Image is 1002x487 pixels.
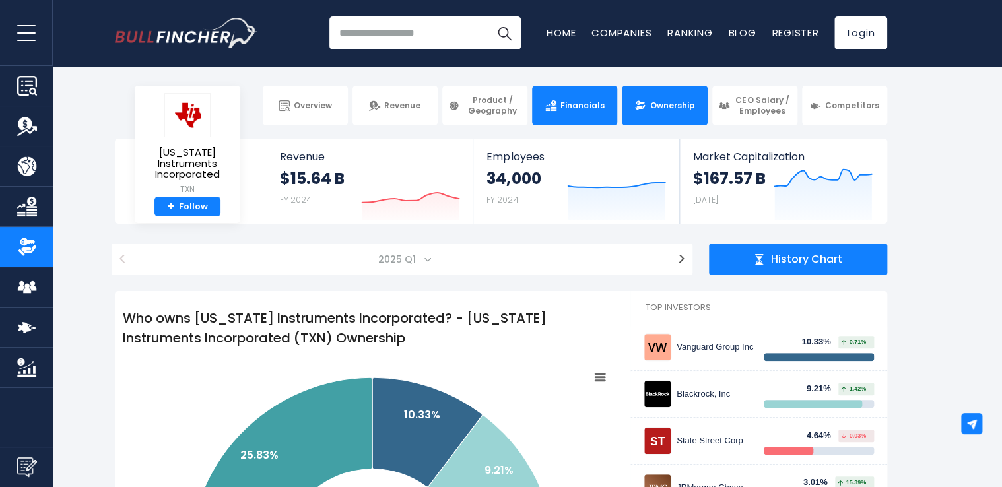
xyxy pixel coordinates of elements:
[294,100,332,111] span: Overview
[771,253,842,267] span: History Chart
[115,18,257,48] a: Go to homepage
[772,26,818,40] a: Register
[671,243,692,275] button: >
[693,194,718,205] small: [DATE]
[547,26,576,40] a: Home
[807,430,839,441] div: 4.64%
[733,95,791,115] span: CEO Salary / Employees
[532,86,617,125] a: Financials
[630,291,887,324] h2: Top Investors
[145,147,230,180] span: [US_STATE] Instruments Incorporated
[488,16,521,49] button: Search
[486,194,518,205] small: FY 2024
[145,183,230,195] small: TXN
[834,16,887,49] a: Login
[728,26,756,40] a: Blog
[667,26,712,40] a: Ranking
[115,300,630,356] h1: Who owns [US_STATE] Instruments Incorporated? - [US_STATE] Instruments Incorporated (TXN) Ownership
[802,86,887,125] a: Competitors
[280,150,460,163] span: Revenue
[693,150,873,163] span: Market Capitalization
[404,407,440,422] text: 10.33%
[486,150,665,163] span: Employees
[801,337,838,348] div: 10.33%
[352,86,438,125] a: Revenue
[442,86,527,125] a: Product / Geography
[384,100,420,111] span: Revenue
[677,389,754,400] div: Blackrock, Inc
[693,168,766,189] strong: $167.57 B
[650,100,694,111] span: Ownership
[838,480,866,486] span: 15.39%
[473,139,679,224] a: Employees 34,000 FY 2024
[486,168,541,189] strong: 34,000
[807,383,839,395] div: 9.21%
[115,18,257,48] img: Bullfincher logo
[825,100,879,111] span: Competitors
[240,447,279,463] text: 25.83%
[712,86,797,125] a: CEO Salary / Employees
[622,86,707,125] a: Ownership
[112,243,133,275] button: <
[680,139,886,224] a: Market Capitalization $167.57 B [DATE]
[841,386,866,392] span: 1.42%
[280,168,345,189] strong: $15.64 B
[263,86,348,125] a: Overview
[591,26,651,40] a: Companies
[373,250,424,269] span: 2025 Q1
[484,463,513,478] text: 9.21%
[280,194,312,205] small: FY 2024
[463,95,521,115] span: Product / Geography
[754,254,764,265] img: history chart
[145,92,230,197] a: [US_STATE] Instruments Incorporated TXN
[154,197,220,217] a: +Follow
[677,436,754,447] div: State Street Corp
[560,100,604,111] span: Financials
[168,201,174,212] strong: +
[677,342,754,353] div: Vanguard Group Inc
[267,139,473,224] a: Revenue $15.64 B FY 2024
[140,243,664,275] span: 2025 Q1
[841,433,866,439] span: 0.03%
[17,237,37,257] img: Ownership
[841,339,866,345] span: 0.71%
